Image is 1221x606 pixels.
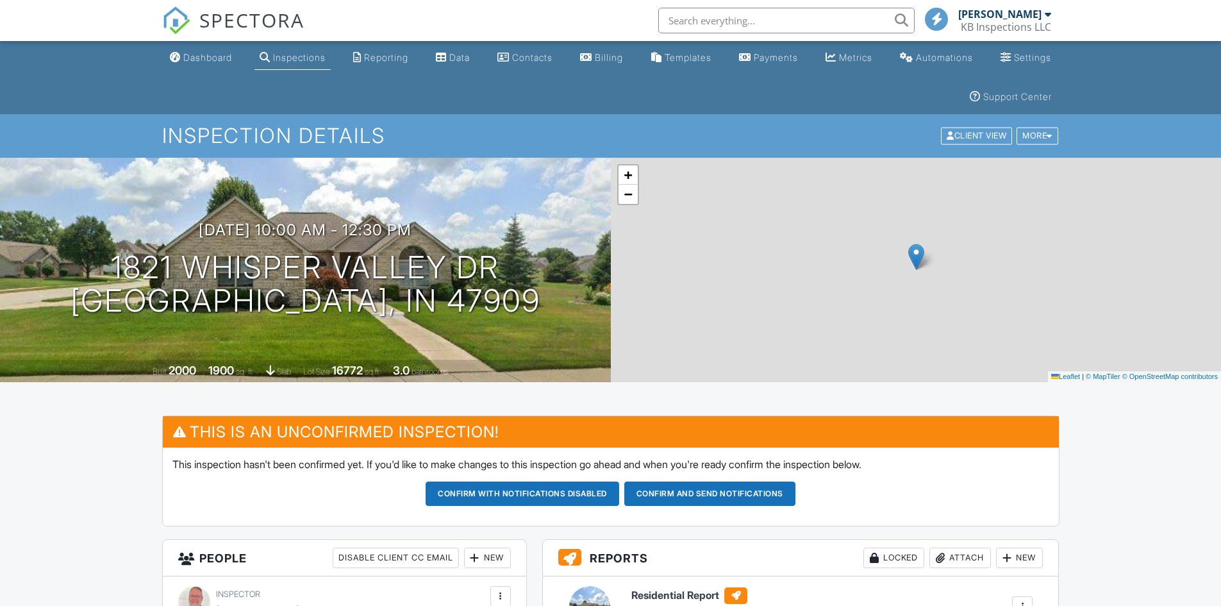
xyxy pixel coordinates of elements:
div: Automations [916,52,973,63]
h3: People [163,540,526,577]
div: Support Center [983,91,1052,102]
h1: Inspection Details [162,124,1059,147]
a: Metrics [820,46,877,70]
a: Data [431,46,475,70]
img: Marker [908,244,924,270]
div: Locked [863,548,924,568]
a: Settings [995,46,1056,70]
input: Search everything... [658,8,915,33]
span: Built [153,367,167,376]
div: Client View [941,128,1012,145]
a: Billing [575,46,628,70]
button: Confirm and send notifications [624,482,795,506]
div: 1900 [208,364,234,377]
a: Reporting [348,46,413,70]
div: Billing [595,52,623,63]
div: 16772 [332,364,363,377]
h3: Reports [543,540,1059,577]
a: Leaflet [1051,373,1080,380]
span: slab [277,367,291,376]
a: Client View [940,130,1015,140]
a: Payments [734,46,803,70]
h1: 1821 Whisper Valley Dr [GEOGRAPHIC_DATA], IN 47909 [71,251,540,319]
div: Settings [1014,52,1051,63]
a: Zoom in [619,165,638,185]
div: Dashboard [183,52,232,63]
div: Metrics [839,52,872,63]
div: [PERSON_NAME] [958,8,1042,21]
h6: Residential Report [631,587,843,604]
h3: This is an Unconfirmed Inspection! [163,416,1059,448]
span: Lot Size [303,367,330,376]
span: + [624,167,632,183]
a: Automations (Basic) [895,46,978,70]
h3: [DATE] 10:00 am - 12:30 pm [199,221,411,239]
div: Payments [754,52,798,63]
div: New [996,548,1043,568]
img: The Best Home Inspection Software - Spectora [162,6,190,35]
a: © MapTiler [1086,373,1120,380]
div: 2000 [169,364,196,377]
a: Contacts [492,46,558,70]
p: This inspection hasn't been confirmed yet. If you'd like to make changes to this inspection go ah... [172,457,1049,471]
div: Attach [929,548,991,568]
div: More [1017,128,1058,145]
button: Confirm with notifications disabled [426,482,619,506]
span: sq. ft. [236,367,254,376]
span: bathrooms [411,367,448,376]
span: sq.ft. [365,367,381,376]
a: Support Center [965,85,1057,109]
span: − [624,186,632,202]
a: Inspections [254,46,331,70]
a: SPECTORA [162,17,304,44]
div: Inspections [273,52,326,63]
div: KB Inspections LLC [961,21,1051,33]
span: | [1082,373,1084,380]
div: Disable Client CC Email [333,548,459,568]
div: Data [449,52,470,63]
div: New [464,548,511,568]
div: Templates [665,52,711,63]
span: Inspector [216,589,260,599]
a: © OpenStreetMap contributors [1122,373,1218,380]
div: Contacts [512,52,552,63]
a: Zoom out [619,185,638,204]
span: SPECTORA [199,6,304,33]
div: Reporting [364,52,408,63]
a: Templates [646,46,717,70]
a: Dashboard [165,46,237,70]
div: 3.0 [393,364,410,377]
